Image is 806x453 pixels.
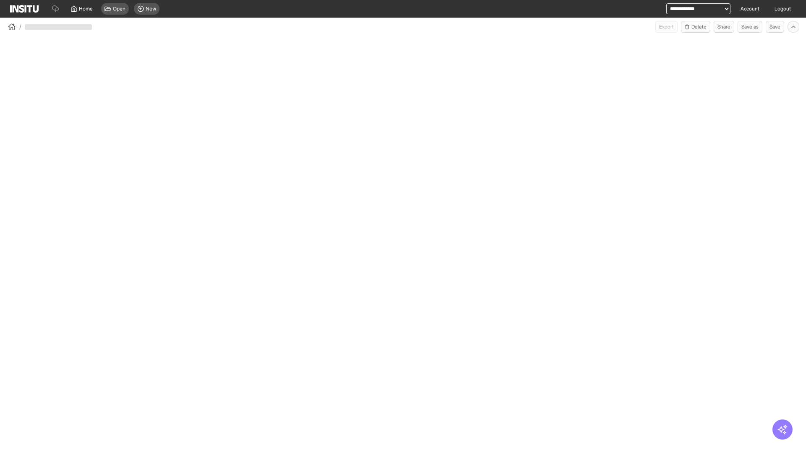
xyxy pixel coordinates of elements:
[738,21,762,33] button: Save as
[7,22,21,32] button: /
[113,5,126,12] span: Open
[714,21,734,33] button: Share
[655,21,678,33] span: Can currently only export from Insights reports.
[681,21,710,33] button: Delete
[146,5,156,12] span: New
[655,21,678,33] button: Export
[19,23,21,31] span: /
[10,5,39,13] img: Logo
[79,5,93,12] span: Home
[766,21,784,33] button: Save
